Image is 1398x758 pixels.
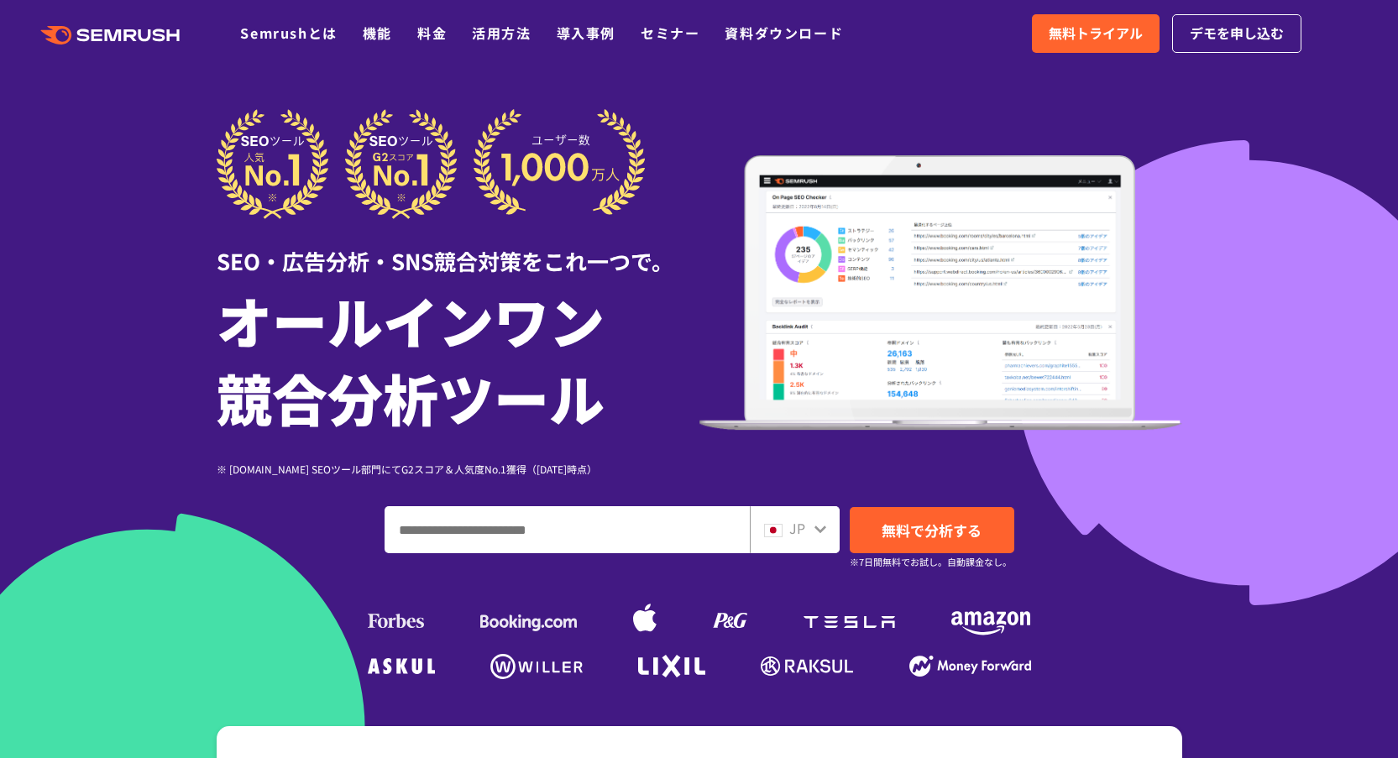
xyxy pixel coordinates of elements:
h1: オールインワン 競合分析ツール [217,281,699,436]
a: 料金 [417,23,447,43]
a: 機能 [363,23,392,43]
a: 無料トライアル [1032,14,1160,53]
a: Semrushとは [240,23,337,43]
a: 資料ダウンロード [725,23,843,43]
span: JP [789,518,805,538]
div: ※ [DOMAIN_NAME] SEOツール部門にてG2スコア＆人気度No.1獲得（[DATE]時点） [217,461,699,477]
a: セミナー [641,23,699,43]
span: デモを申し込む [1190,23,1284,44]
div: SEO・広告分析・SNS競合対策をこれ一つで。 [217,219,699,277]
span: 無料トライアル [1049,23,1143,44]
a: デモを申し込む [1172,14,1301,53]
span: 無料で分析する [882,520,982,541]
a: 活用方法 [472,23,531,43]
input: ドメイン、キーワードまたはURLを入力してください [385,507,749,552]
small: ※7日間無料でお試し。自動課金なし。 [850,554,1012,570]
a: 無料で分析する [850,507,1014,553]
a: 導入事例 [557,23,615,43]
